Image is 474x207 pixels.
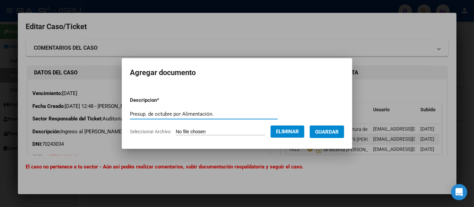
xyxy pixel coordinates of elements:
[130,129,171,134] span: Seleccionar Archivo
[315,129,339,135] span: Guardar
[271,125,304,138] button: Eliminar
[130,96,194,104] p: Descripcion
[451,184,467,200] div: Open Intercom Messenger
[310,125,344,138] button: Guardar
[276,129,299,135] span: Eliminar
[130,66,344,79] h2: Agregar documento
